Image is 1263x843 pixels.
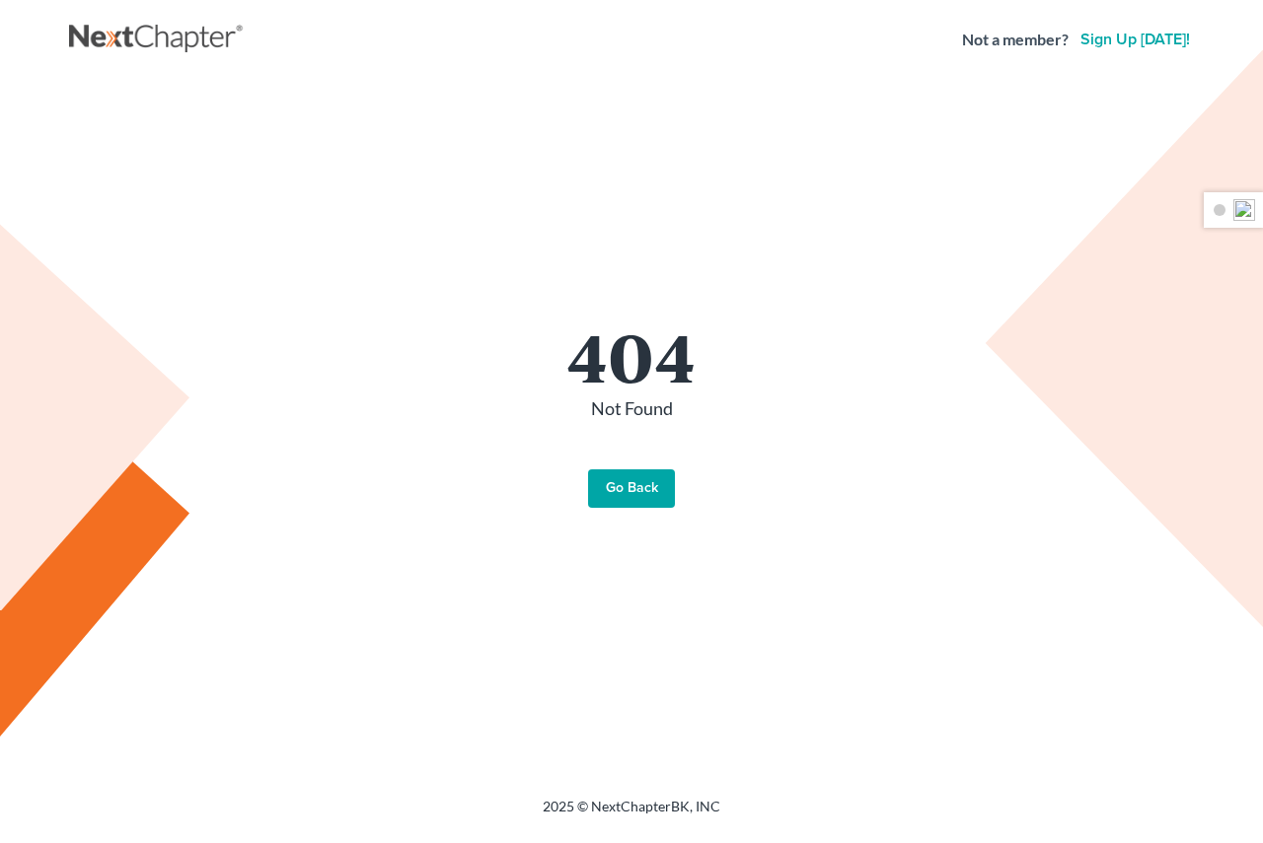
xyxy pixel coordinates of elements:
a: Go Back [588,469,675,509]
a: Sign up [DATE]! [1077,32,1194,47]
div: 2025 © NextChapterBK, INC [69,797,1194,832]
p: Not Found [89,396,1174,422]
strong: Not a member? [962,29,1069,51]
iframe: Intercom live chat [1196,776,1243,823]
h1: 404 [89,321,1174,388]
